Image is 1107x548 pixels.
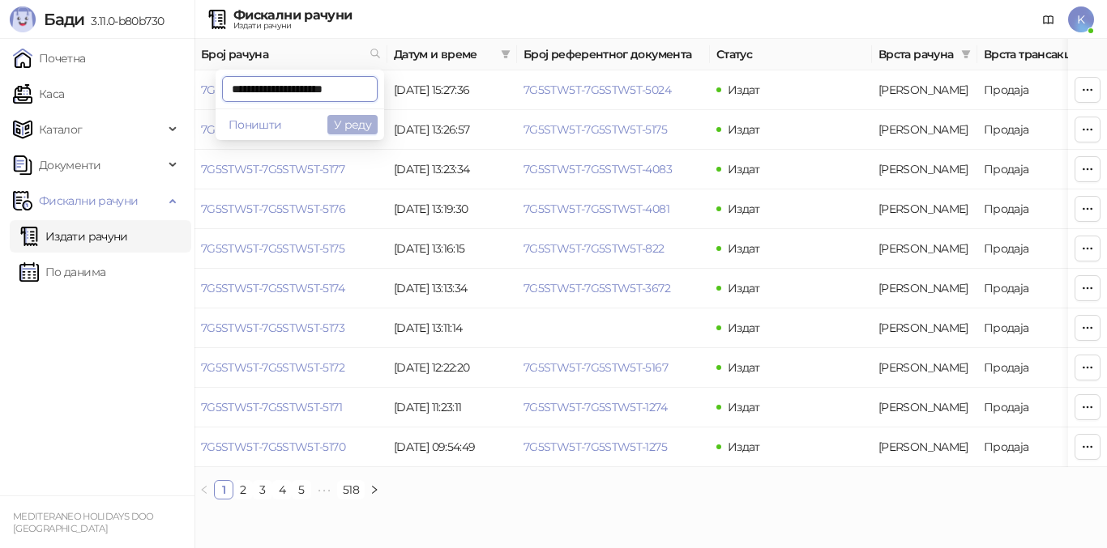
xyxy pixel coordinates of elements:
[387,308,517,348] td: [DATE] 13:11:14
[498,42,514,66] span: filter
[194,480,214,499] li: Претходна страна
[524,202,669,216] a: 7G5STW5T-7G5STW5T-4081
[272,480,292,499] li: 4
[524,241,665,256] a: 7G5STW5T-7G5STW5T-822
[194,308,387,348] td: 7G5STW5T-7G5STW5T-5173
[39,185,138,217] span: Фискални рачуни
[194,269,387,308] td: 7G5STW5T-7G5STW5T-5174
[728,122,760,137] span: Издат
[524,162,672,176] a: 7G5STW5T-7G5STW5T-4083
[201,321,344,335] a: 7G5STW5T-7G5STW5T-5173
[273,481,291,499] a: 4
[194,39,387,70] th: Број рачуна
[39,113,83,146] span: Каталог
[517,39,710,70] th: Број референтног документа
[872,269,977,308] td: Аванс
[293,481,310,499] a: 5
[201,360,344,375] a: 7G5STW5T-7G5STW5T-5172
[524,83,671,97] a: 7G5STW5T-7G5STW5T-5024
[728,360,760,375] span: Издат
[387,427,517,467] td: [DATE] 09:54:49
[365,480,384,499] button: right
[878,45,955,63] span: Врста рачуна
[253,480,272,499] li: 3
[728,162,760,176] span: Издат
[524,360,668,375] a: 7G5STW5T-7G5STW5T-5167
[13,78,64,110] a: Каса
[961,49,971,59] span: filter
[201,202,345,216] a: 7G5STW5T-7G5STW5T-5176
[1068,6,1094,32] span: K
[222,115,289,134] button: Поништи
[201,45,363,63] span: Број рачуна
[524,400,667,414] a: 7G5STW5T-7G5STW5T-1274
[872,110,977,150] td: Аванс
[1036,6,1062,32] a: Документација
[387,388,517,427] td: [DATE] 11:23:11
[199,485,209,495] span: left
[524,440,667,454] a: 7G5STW5T-7G5STW5T-1275
[394,45,494,63] span: Датум и време
[194,229,387,269] td: 7G5STW5T-7G5STW5T-5175
[201,162,344,176] a: 7G5STW5T-7G5STW5T-5177
[387,189,517,229] td: [DATE] 13:19:30
[387,150,517,189] td: [DATE] 13:23:34
[872,150,977,189] td: Аванс
[194,388,387,427] td: 7G5STW5T-7G5STW5T-5171
[194,348,387,388] td: 7G5STW5T-7G5STW5T-5172
[984,45,1092,63] span: Врста трансакције
[387,229,517,269] td: [DATE] 13:16:15
[524,281,670,295] a: 7G5STW5T-7G5STW5T-3672
[84,14,164,28] span: 3.11.0-b80b730
[10,6,36,32] img: Logo
[13,511,154,534] small: MEDITERANEO HOLIDAYS DOO [GEOGRAPHIC_DATA]
[13,42,86,74] a: Почетна
[327,115,378,134] button: У реду
[201,83,345,97] a: 7G5STW5T-7G5STW5T-5179
[194,427,387,467] td: 7G5STW5T-7G5STW5T-5170
[728,241,760,256] span: Издат
[19,256,105,288] a: По данима
[872,189,977,229] td: Аванс
[501,49,511,59] span: filter
[311,480,337,499] span: •••
[194,480,214,499] button: left
[872,388,977,427] td: Аванс
[728,321,760,335] span: Издат
[387,110,517,150] td: [DATE] 13:26:57
[201,241,344,256] a: 7G5STW5T-7G5STW5T-5175
[201,440,345,454] a: 7G5STW5T-7G5STW5T-5170
[872,348,977,388] td: Аванс
[337,480,365,499] li: 518
[201,122,345,137] a: 7G5STW5T-7G5STW5T-5178
[201,400,342,414] a: 7G5STW5T-7G5STW5T-5171
[958,42,974,66] span: filter
[872,39,977,70] th: Врста рачуна
[39,149,100,181] span: Документи
[872,229,977,269] td: Аванс
[233,22,352,30] div: Издати рачуни
[370,485,379,495] span: right
[234,481,252,499] a: 2
[872,427,977,467] td: Аванс
[233,480,253,499] li: 2
[365,480,384,499] li: Следећа страна
[44,10,84,29] span: Бади
[728,400,760,414] span: Издат
[254,481,271,499] a: 3
[292,480,311,499] li: 5
[387,70,517,110] td: [DATE] 15:27:36
[233,9,352,22] div: Фискални рачуни
[728,440,760,454] span: Издат
[19,220,128,253] a: Издати рачуни
[215,481,233,499] a: 1
[524,122,667,137] a: 7G5STW5T-7G5STW5T-5175
[872,70,977,110] td: Аванс
[201,281,344,295] a: 7G5STW5T-7G5STW5T-5174
[214,480,233,499] li: 1
[387,269,517,308] td: [DATE] 13:13:34
[728,202,760,216] span: Издат
[311,480,337,499] li: Следећих 5 Страна
[338,481,364,499] a: 518
[728,281,760,295] span: Издат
